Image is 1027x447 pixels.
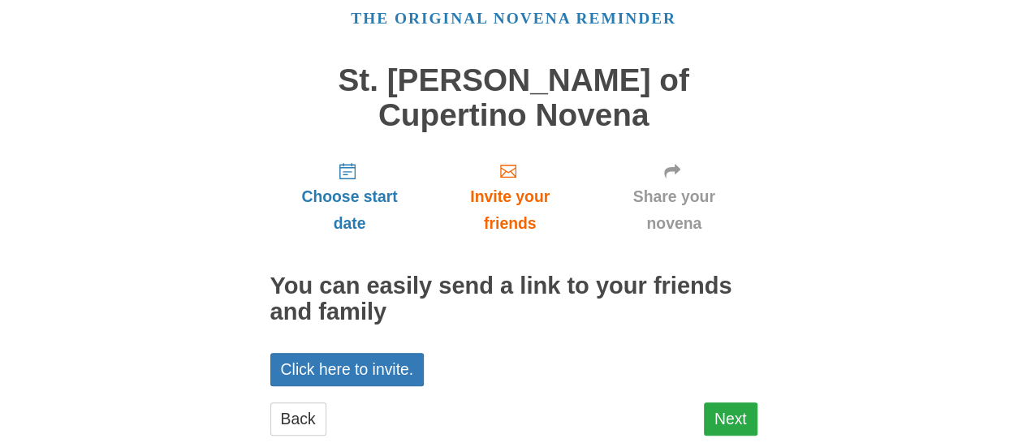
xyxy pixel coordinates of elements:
[270,402,326,436] a: Back
[607,183,741,237] span: Share your novena
[270,273,757,325] h2: You can easily send a link to your friends and family
[270,63,757,132] h1: St. [PERSON_NAME] of Cupertino Novena
[270,353,425,386] a: Click here to invite.
[270,148,429,245] a: Choose start date
[445,183,574,237] span: Invite your friends
[287,183,413,237] span: Choose start date
[429,148,590,245] a: Invite your friends
[704,402,757,436] a: Next
[351,10,676,27] a: The original novena reminder
[591,148,757,245] a: Share your novena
